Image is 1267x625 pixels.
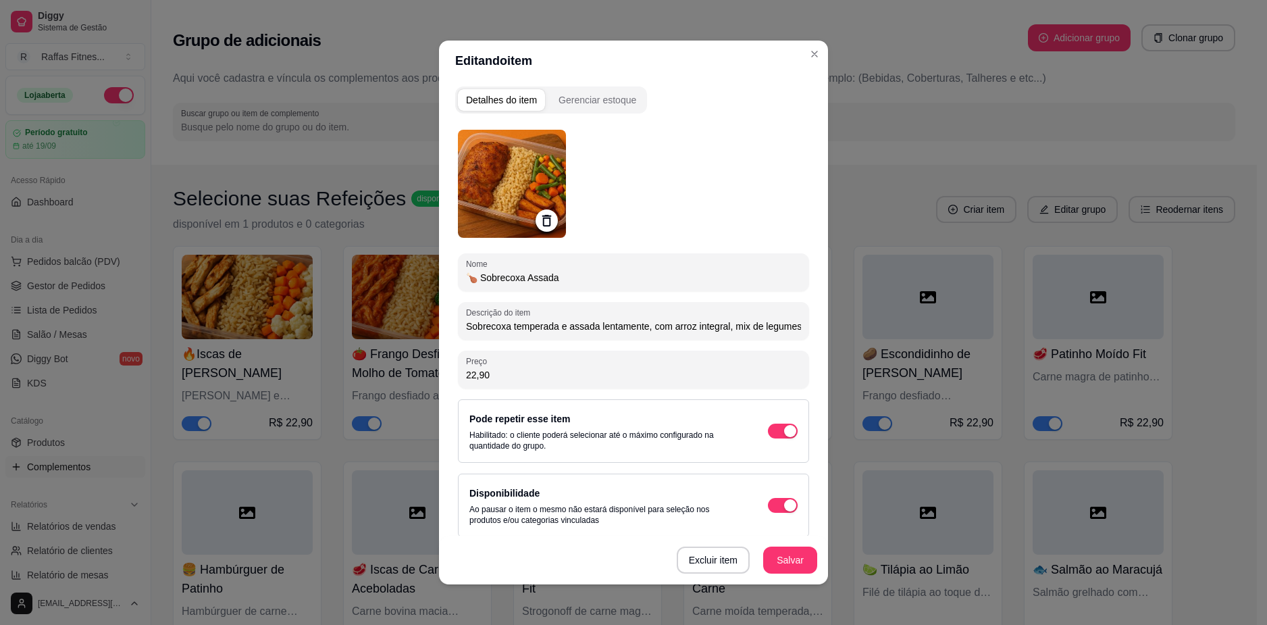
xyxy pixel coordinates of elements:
[466,93,537,107] div: Detalhes do item
[458,130,566,238] img: logo da loja
[559,93,636,107] div: Gerenciar estoque
[763,547,817,574] button: Salvar
[439,41,828,81] header: Editando item
[469,430,741,451] p: Habilitado: o cliente poderá selecionar até o máximo configurado na quantidade do grupo.
[466,320,801,333] input: Descrição do item
[466,258,492,270] label: Nome
[466,271,801,284] input: Nome
[469,504,741,526] p: Ao pausar o item o mesmo não estará disponível para seleção nos produtos e/ou categorias vinculadas
[469,488,540,499] label: Disponibilidade
[455,86,812,114] div: complement-group
[455,86,647,114] div: complement-group
[466,368,801,382] input: Preço
[466,307,535,318] label: Descrição do item
[677,547,750,574] button: Excluir item
[804,43,825,65] button: Close
[469,414,570,424] label: Pode repetir esse item
[466,355,492,367] label: Preço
